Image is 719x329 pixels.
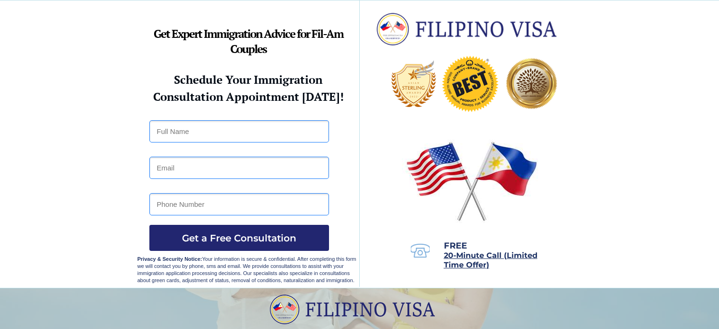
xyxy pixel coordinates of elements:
input: Full Name [149,120,329,142]
strong: Schedule Your Immigration [174,72,322,87]
button: Get a Free Consultation [149,225,329,251]
strong: Get Expert Immigration Advice for Fil-Am Couples [154,26,343,56]
strong: Consultation Appointment [DATE]! [153,89,344,104]
span: 20-Minute Call (Limited Time Offer) [444,251,537,269]
input: Phone Number [149,193,329,215]
span: Your information is secure & confidential. After completing this form we will contact you by phon... [138,256,356,283]
a: 20-Minute Call (Limited Time Offer) [444,252,537,269]
span: FREE [444,240,467,251]
strong: Privacy & Security Notice: [138,256,202,262]
span: Get a Free Consultation [149,232,329,244]
input: Email [149,157,329,179]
